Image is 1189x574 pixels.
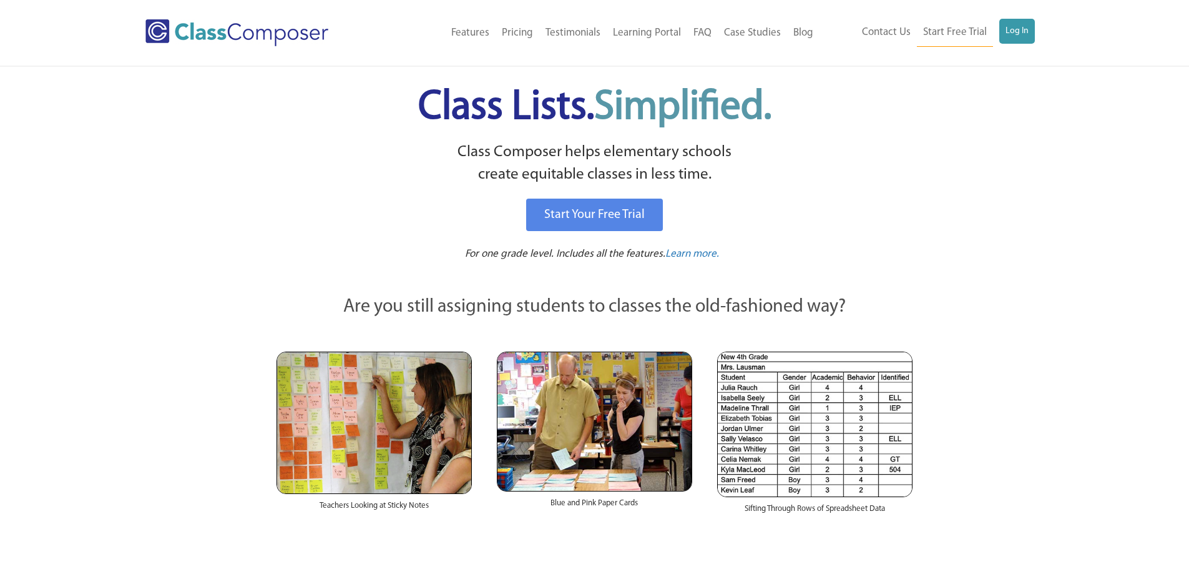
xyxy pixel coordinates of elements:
img: Blue and Pink Paper Cards [497,352,692,491]
a: Pricing [496,19,539,47]
span: For one grade level. Includes all the features. [465,249,665,259]
a: Learning Portal [607,19,687,47]
a: Log In [999,19,1035,44]
span: Learn more. [665,249,719,259]
span: Simplified. [594,87,771,128]
a: Features [445,19,496,47]
nav: Header Menu [820,19,1035,47]
a: Start Free Trial [917,19,993,47]
p: Are you still assigning students to classes the old-fashioned way? [276,294,913,321]
div: Blue and Pink Paper Cards [497,492,692,522]
span: Class Lists. [418,87,771,128]
a: Case Studies [718,19,787,47]
a: Contact Us [856,19,917,46]
a: Start Your Free Trial [526,199,663,231]
a: FAQ [687,19,718,47]
div: Teachers Looking at Sticky Notes [276,494,472,524]
img: Teachers Looking at Sticky Notes [276,352,472,494]
img: Class Composer [145,19,328,46]
nav: Header Menu [379,19,820,47]
a: Blog [787,19,820,47]
a: Learn more. [665,247,719,262]
img: Spreadsheets [717,352,913,497]
p: Class Composer helps elementary schools create equitable classes in less time. [275,141,915,187]
div: Sifting Through Rows of Spreadsheet Data [717,497,913,527]
a: Testimonials [539,19,607,47]
span: Start Your Free Trial [544,209,645,221]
